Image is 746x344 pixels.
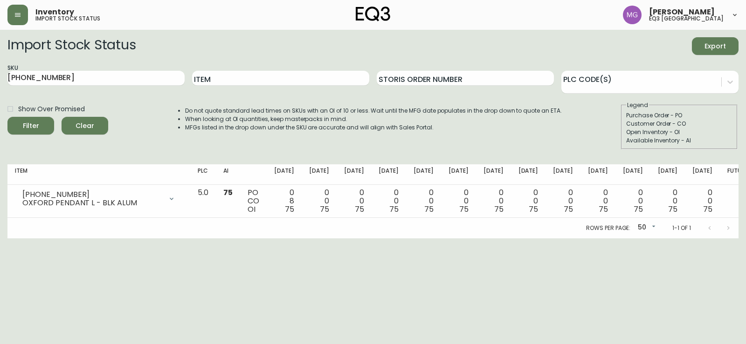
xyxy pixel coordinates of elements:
[692,37,739,55] button: Export
[337,164,372,185] th: [DATE]
[185,123,562,132] li: MFGs listed in the drop down under the SKU are accurate and will align with Sales Portal.
[7,117,54,135] button: Filter
[344,189,364,214] div: 0 0
[553,189,573,214] div: 0 0
[626,128,732,136] div: Open Inventory - OI
[459,204,469,215] span: 75
[35,16,100,21] h5: import stock status
[564,204,573,215] span: 75
[599,204,608,215] span: 75
[588,189,608,214] div: 0 0
[248,204,256,215] span: OI
[22,199,162,207] div: OXFORD PENDANT L - BLK ALUM
[18,104,85,114] span: Show Over Promised
[379,189,399,214] div: 0 0
[22,190,162,199] div: [PHONE_NUMBER]
[371,164,406,185] th: [DATE]
[580,164,615,185] th: [DATE]
[285,204,294,215] span: 75
[7,164,190,185] th: Item
[703,204,712,215] span: 75
[267,164,302,185] th: [DATE]
[389,204,399,215] span: 75
[414,189,434,214] div: 0 0
[546,164,580,185] th: [DATE]
[634,204,643,215] span: 75
[518,189,539,214] div: 0 0
[672,224,691,232] p: 1-1 of 1
[355,204,364,215] span: 75
[476,164,511,185] th: [DATE]
[185,115,562,123] li: When looking at OI quantities, keep masterpacks in mind.
[274,189,294,214] div: 0 8
[356,7,390,21] img: logo
[626,111,732,120] div: Purchase Order - PO
[441,164,476,185] th: [DATE]
[302,164,337,185] th: [DATE]
[449,189,469,214] div: 0 0
[623,6,642,24] img: de8837be2a95cd31bb7c9ae23fe16153
[494,204,504,215] span: 75
[623,189,643,214] div: 0 0
[626,120,732,128] div: Customer Order - CO
[15,189,183,209] div: [PHONE_NUMBER]OXFORD PENDANT L - BLK ALUM
[586,224,630,232] p: Rows per page:
[7,37,136,55] h2: Import Stock Status
[529,204,538,215] span: 75
[511,164,546,185] th: [DATE]
[650,164,685,185] th: [DATE]
[190,185,216,218] td: 5.0
[424,204,434,215] span: 75
[406,164,441,185] th: [DATE]
[615,164,650,185] th: [DATE]
[484,189,504,214] div: 0 0
[62,117,108,135] button: Clear
[320,204,329,215] span: 75
[649,8,715,16] span: [PERSON_NAME]
[626,101,649,109] legend: Legend
[35,8,74,16] span: Inventory
[626,136,732,145] div: Available Inventory - AI
[649,16,724,21] h5: eq3 [GEOGRAPHIC_DATA]
[309,189,329,214] div: 0 0
[69,120,101,132] span: Clear
[658,189,678,214] div: 0 0
[223,187,233,198] span: 75
[685,164,720,185] th: [DATE]
[190,164,216,185] th: PLC
[692,189,712,214] div: 0 0
[185,107,562,115] li: Do not quote standard lead times on SKUs with an OI of 10 or less. Wait until the MFG date popula...
[699,40,731,52] span: Export
[634,220,657,236] div: 50
[216,164,240,185] th: AI
[248,189,259,214] div: PO CO
[668,204,677,215] span: 75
